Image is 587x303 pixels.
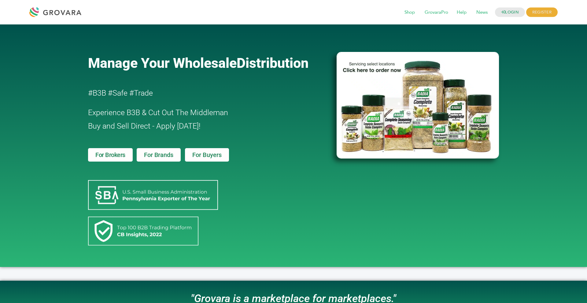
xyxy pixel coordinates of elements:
h2: #B3B #Safe #Trade [88,86,301,100]
span: Manage Your Wholesale [88,55,237,71]
span: REGISTER [526,8,558,17]
a: Manage Your WholesaleDistribution [88,55,327,71]
span: For Brokers [95,152,125,158]
a: GrovaraPro [420,9,452,16]
span: News [472,7,492,18]
a: News [472,9,492,16]
span: Buy and Sell Direct - Apply [DATE]! [88,122,201,130]
span: Help [452,7,471,18]
span: Distribution [237,55,308,71]
a: Help [452,9,471,16]
a: For Brokers [88,148,133,162]
a: For Brands [137,148,180,162]
a: Shop [400,9,419,16]
span: For Buyers [192,152,222,158]
span: For Brands [144,152,173,158]
span: Shop [400,7,419,18]
a: LOGIN [495,8,525,17]
span: GrovaraPro [420,7,452,18]
a: For Buyers [185,148,229,162]
span: Experience B3B & Cut Out The Middleman [88,108,228,117]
